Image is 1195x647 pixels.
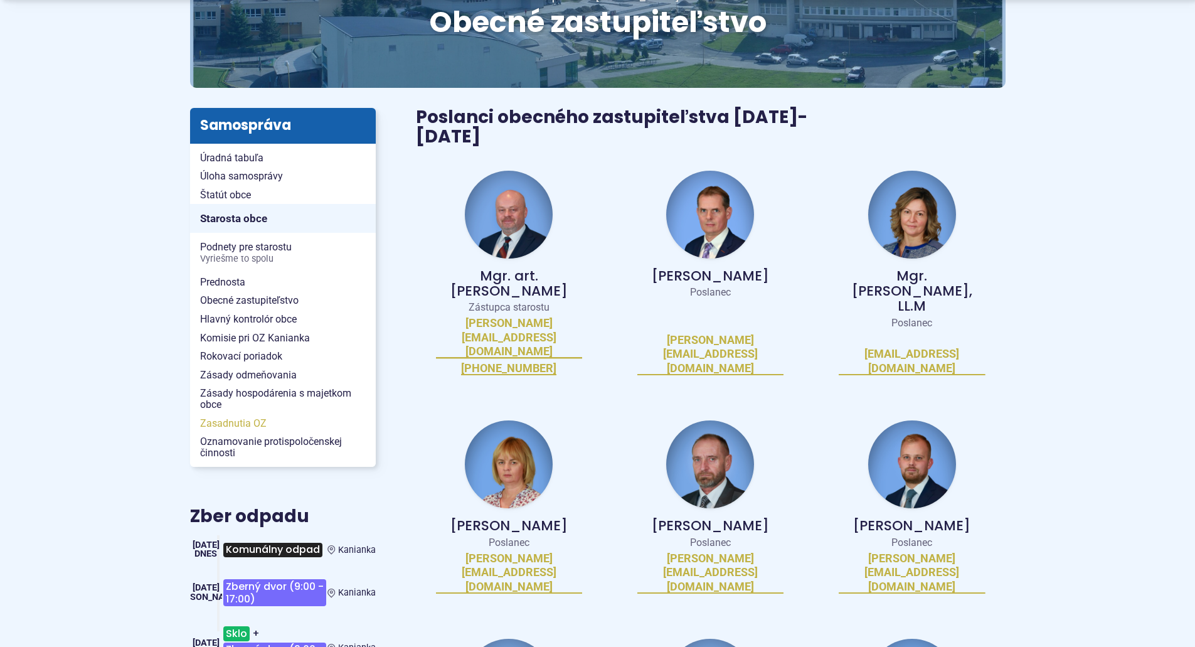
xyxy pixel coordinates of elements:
[223,579,326,606] span: Zberný dvor (9:00 - 17:00)
[637,286,783,299] p: Poslanec
[429,2,767,42] span: Obecné zastupiteľstvo
[200,366,366,385] span: Zásady odmeňovania
[190,329,376,348] a: Komisie pri OZ Kanianka
[637,518,783,533] p: [PERSON_NAME]
[223,626,250,641] span: Sklo
[193,540,220,550] span: [DATE]
[190,167,376,186] a: Úloha samosprávy
[200,347,366,366] span: Rokovací poriadok
[436,537,582,549] p: Poslanec
[200,384,366,414] span: Zásady hospodárenia s majetkom obce
[190,149,376,168] a: Úradná tabuľa
[868,171,956,259] img: fotka - Andrea Filt
[200,186,366,205] span: Štatút obce
[200,167,366,186] span: Úloha samosprávy
[190,204,376,233] a: Starosta obce
[868,420,956,508] img: fotka - Michal Kollár
[436,269,582,299] p: Mgr. art. [PERSON_NAME]
[190,574,376,611] a: Zberný dvor (9:00 - 17:00) Kanianka [DATE] [PERSON_NAME]
[839,317,985,329] p: Poslanec
[190,507,376,527] h3: Zber odpadu
[200,414,366,433] span: Zasadnutia OZ
[190,310,376,329] a: Hlavný kontrolór obce
[839,347,985,375] a: [EMAIL_ADDRESS][DOMAIN_NAME]
[839,518,985,533] p: [PERSON_NAME]
[637,269,783,284] p: [PERSON_NAME]
[200,149,366,168] span: Úradná tabuľa
[190,291,376,310] a: Obecné zastupiteľstvo
[190,535,376,564] a: Komunálny odpad Kanianka [DATE] Dnes
[190,347,376,366] a: Rokovací poriadok
[839,269,985,314] p: Mgr. [PERSON_NAME], LL.M
[190,432,376,462] a: Oznamovanie protispoločenskej činnosti
[465,420,553,508] img: fotka - Miroslava Hollá
[190,108,376,143] h3: Samospráva
[666,171,754,259] img: fotka - Andrej Baláž
[436,552,582,594] a: [PERSON_NAME][EMAIL_ADDRESS][DOMAIN_NAME]
[436,518,582,533] p: [PERSON_NAME]
[200,310,366,329] span: Hlavný kontrolór obce
[436,316,582,359] a: [PERSON_NAME][EMAIL_ADDRESS][DOMAIN_NAME]
[223,543,322,557] span: Komunálny odpad
[194,548,217,559] span: Dnes
[190,366,376,385] a: Zásady odmeňovania
[465,171,553,259] img: fotka - Jozef Baláž
[338,587,376,598] span: Kanianka
[193,582,220,593] span: [DATE]
[200,329,366,348] span: Komisie pri OZ Kanianka
[839,552,985,594] a: [PERSON_NAME][EMAIL_ADDRESS][DOMAIN_NAME]
[637,537,783,549] p: Poslanec
[461,361,556,376] a: [PHONE_NUMBER]
[637,552,783,594] a: [PERSON_NAME][EMAIL_ADDRESS][DOMAIN_NAME]
[200,209,366,228] span: Starosta obce
[839,537,985,549] p: Poslanec
[200,238,366,267] span: Podnety pre starostu
[666,420,754,508] img: fotka - Peter Hraňo
[416,105,807,149] span: Poslanci obecného zastupiteľstva [DATE]-[DATE]
[200,254,366,264] span: Vyriešme to spolu
[190,384,376,414] a: Zásady hospodárenia s majetkom obce
[200,273,366,292] span: Prednosta
[637,333,783,376] a: [PERSON_NAME][EMAIL_ADDRESS][DOMAIN_NAME]
[338,545,376,555] span: Kanianka
[190,238,376,267] a: Podnety pre starostuVyriešme to spolu
[171,592,240,602] span: [PERSON_NAME]
[436,301,582,314] p: Zástupca starostu
[200,432,366,462] span: Oznamovanie protispoločenskej činnosti
[190,186,376,205] a: Štatút obce
[190,273,376,292] a: Prednosta
[190,414,376,433] a: Zasadnutia OZ
[200,291,366,310] span: Obecné zastupiteľstvo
